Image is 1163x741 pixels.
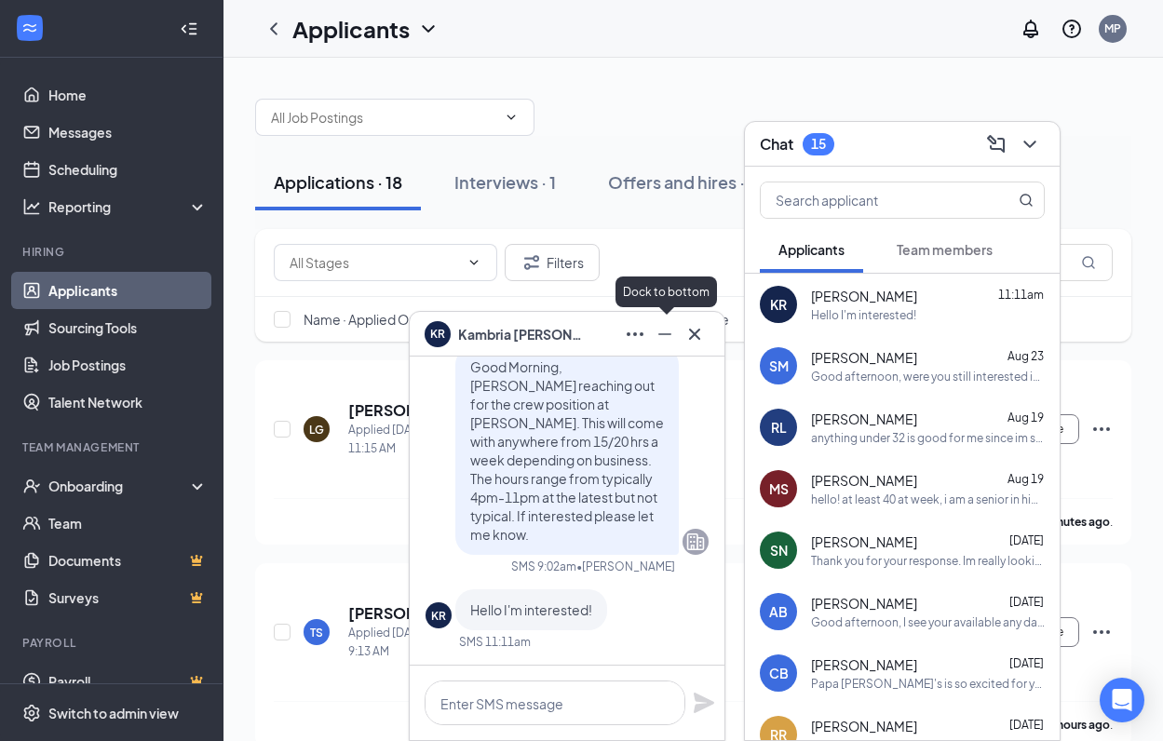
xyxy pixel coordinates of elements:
span: Kambria [PERSON_NAME] [458,324,588,344]
div: MP [1104,20,1121,36]
div: Dock to bottom [615,276,717,307]
svg: Ellipses [1090,418,1113,440]
div: Payroll [22,635,204,651]
div: Open Intercom Messenger [1100,678,1144,722]
span: • [PERSON_NAME] [576,559,675,574]
svg: Ellipses [624,323,646,345]
a: Home [48,76,208,114]
svg: UserCheck [22,477,41,495]
div: SM [769,357,789,375]
a: PayrollCrown [48,663,208,700]
span: Aug 23 [1007,349,1044,363]
button: Filter Filters [505,244,600,281]
div: anything under 32 is good for me since im still in school [811,430,1045,446]
span: Good Morning, [PERSON_NAME] reaching out for the crew position at [PERSON_NAME]. This will come w... [470,358,664,543]
input: All Job Postings [271,107,496,128]
svg: Notifications [1020,18,1042,40]
div: Team Management [22,439,204,455]
div: Reporting [48,197,209,216]
svg: MagnifyingGlass [1081,255,1096,270]
div: Offers and hires · 183 [608,170,775,194]
div: SMS 11:11am [459,634,531,650]
h3: Chat [760,134,793,155]
span: Hello I'm interested! [470,601,592,618]
span: [PERSON_NAME] [811,348,917,367]
div: Applied [DATE] 9:13 AM [348,624,442,661]
svg: Collapse [180,20,198,38]
div: AB [769,602,788,621]
div: KR [770,295,787,314]
svg: MagnifyingGlass [1019,193,1034,208]
div: TS [310,625,323,640]
span: [DATE] [1009,718,1044,732]
span: [PERSON_NAME] [811,655,917,674]
div: Interviews · 1 [454,170,556,194]
svg: Settings [22,704,41,722]
span: [PERSON_NAME] [811,532,917,551]
div: Switch to admin view [48,704,179,722]
a: Talent Network [48,384,208,421]
div: hello! at least 40 at week, i am a senior in high school right now [811,492,1045,507]
span: Name · Applied On [304,310,416,329]
span: [PERSON_NAME] [811,594,917,613]
svg: Ellipses [1090,621,1113,643]
span: Aug 19 [1007,411,1044,424]
button: Cross [680,319,710,349]
button: ChevronDown [1015,129,1045,159]
svg: QuestionInfo [1061,18,1083,40]
span: [PERSON_NAME] [811,471,917,490]
div: RL [771,418,787,437]
h5: [PERSON_NAME] [348,400,420,421]
svg: ChevronDown [467,255,481,270]
b: 24 minutes ago [1029,515,1110,529]
svg: Company [684,531,707,553]
a: Job Postings [48,346,208,384]
svg: ChevronLeft [263,18,285,40]
svg: ChevronDown [504,110,519,125]
h5: [PERSON_NAME] [348,603,420,624]
b: 2 hours ago [1048,718,1110,732]
span: Stage [493,310,530,329]
div: Thank you for your response. Im really looking for a weekend [DATE]-[DATE] closer at this time. L... [811,553,1045,569]
div: SN [770,541,788,559]
a: DocumentsCrown [48,542,208,579]
input: All Stages [290,252,459,273]
a: Team [48,505,208,542]
div: Hello I'm interested! [811,307,916,323]
span: [PERSON_NAME] [811,287,917,305]
span: [DATE] [1009,595,1044,609]
div: KR [431,608,446,624]
span: [DATE] [1009,656,1044,670]
h1: Applicants [292,13,410,45]
svg: Cross [683,323,706,345]
div: LG [309,422,324,438]
div: CB [769,664,789,682]
div: Onboarding [48,477,192,495]
span: Applicants [778,241,845,258]
a: Applicants [48,272,208,309]
svg: Plane [693,692,715,714]
a: SurveysCrown [48,579,208,616]
div: MS [769,479,789,498]
button: Ellipses [620,319,650,349]
input: Search applicant [761,182,981,218]
div: Applications · 18 [274,170,402,194]
svg: WorkstreamLogo [20,19,39,37]
svg: Filter [521,251,543,274]
svg: ChevronDown [417,18,440,40]
div: Good afternoon, were you still interested in this position? [811,369,1045,384]
span: [PERSON_NAME] [811,410,917,428]
svg: Analysis [22,197,41,216]
a: Messages [48,114,208,151]
a: Scheduling [48,151,208,188]
div: Applied [DATE] 11:15 AM [348,421,442,458]
svg: ComposeMessage [985,133,1007,155]
div: Papa [PERSON_NAME]'s is so excited for you to join our team! Do you know anyone else who might be... [811,676,1045,692]
span: Team members [897,241,993,258]
span: [DATE] [1009,533,1044,547]
div: Good afternoon, I see your available any day except Mon. and Wed., what are your available hours? [811,614,1045,630]
span: 11:11am [998,288,1044,302]
div: Hiring [22,244,204,260]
